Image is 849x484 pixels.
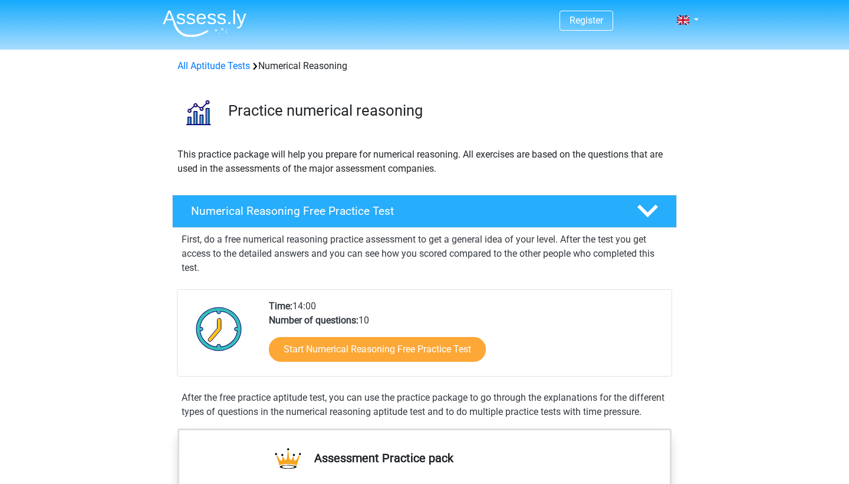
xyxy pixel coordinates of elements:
[228,102,667,120] h3: Practice numerical reasoning
[269,300,292,312] b: Time:
[570,15,603,26] a: Register
[260,299,671,376] div: 14:00 10
[173,87,223,138] img: numerical reasoning
[177,60,250,71] a: All Aptitude Tests
[177,148,672,176] p: This practice package will help you prepare for numerical reasoning. All exercises are based on t...
[189,299,249,358] img: Clock
[191,204,618,218] h4: Numerical Reasoning Free Practice Test
[269,337,486,362] a: Start Numerical Reasoning Free Practice Test
[182,233,667,275] p: First, do a free numerical reasoning practice assessment to get a general idea of your level. Aft...
[177,391,672,419] div: After the free practice aptitude test, you can use the practice package to go through the explana...
[167,195,682,228] a: Numerical Reasoning Free Practice Test
[173,59,676,73] div: Numerical Reasoning
[163,9,246,37] img: Assessly
[269,315,358,326] b: Number of questions:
